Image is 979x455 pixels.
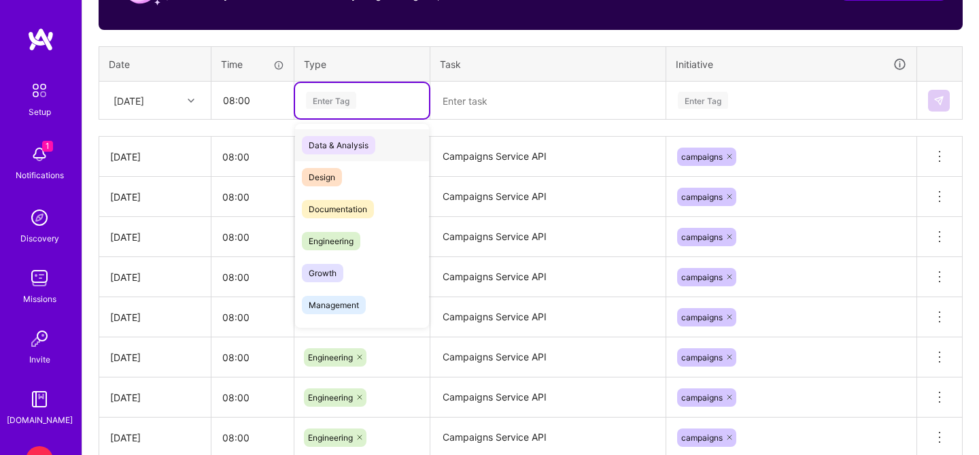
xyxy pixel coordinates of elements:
[430,46,666,82] th: Task
[302,264,343,282] span: Growth
[308,352,353,363] span: Engineering
[294,46,430,82] th: Type
[26,386,53,413] img: guide book
[302,296,366,314] span: Management
[432,379,664,416] textarea: Campaigns Service API
[676,56,907,72] div: Initiative
[29,352,50,367] div: Invite
[20,231,59,246] div: Discovery
[23,292,56,306] div: Missions
[25,76,54,105] img: setup
[110,150,200,164] div: [DATE]
[211,179,294,215] input: HH:MM
[110,350,200,365] div: [DATE]
[110,431,200,445] div: [DATE]
[681,352,723,363] span: campaigns
[681,192,723,202] span: campaigns
[42,141,53,152] span: 1
[306,90,356,111] div: Enter Tag
[212,82,293,118] input: HH:MM
[211,299,294,335] input: HH:MM
[681,152,723,162] span: campaigns
[211,339,294,375] input: HH:MM
[221,57,284,71] div: Time
[26,265,53,292] img: teamwork
[211,139,294,175] input: HH:MM
[681,272,723,282] span: campaigns
[110,270,200,284] div: [DATE]
[114,93,144,107] div: [DATE]
[26,325,53,352] img: Invite
[211,380,294,416] input: HH:MM
[681,392,723,403] span: campaigns
[432,258,664,296] textarea: Campaigns Service API
[110,390,200,405] div: [DATE]
[110,190,200,204] div: [DATE]
[432,299,664,336] textarea: Campaigns Service API
[26,141,53,168] img: bell
[681,312,723,322] span: campaigns
[432,178,664,216] textarea: Campaigns Service API
[211,259,294,295] input: HH:MM
[99,46,211,82] th: Date
[16,168,64,182] div: Notifications
[432,339,664,376] textarea: Campaigns Service API
[211,219,294,255] input: HH:MM
[308,392,353,403] span: Engineering
[26,204,53,231] img: discovery
[302,200,374,218] span: Documentation
[27,27,54,52] img: logo
[110,310,200,324] div: [DATE]
[432,218,664,256] textarea: Campaigns Service API
[302,168,342,186] span: Design
[308,433,353,443] span: Engineering
[7,413,73,427] div: [DOMAIN_NAME]
[933,95,944,106] img: Submit
[432,138,664,175] textarea: Campaigns Service API
[29,105,51,119] div: Setup
[302,136,375,154] span: Data & Analysis
[188,97,194,104] i: icon Chevron
[110,230,200,244] div: [DATE]
[678,90,728,111] div: Enter Tag
[681,433,723,443] span: campaigns
[302,232,360,250] span: Engineering
[681,232,723,242] span: campaigns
